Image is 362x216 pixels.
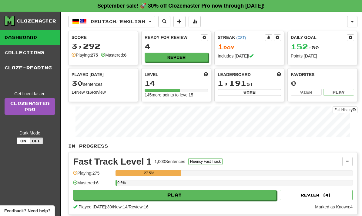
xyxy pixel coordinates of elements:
strong: September sale! 🚀 30% off Clozemaster Pro now through [DATE]! [97,3,265,9]
span: / [112,204,113,209]
span: 30 [72,79,83,87]
a: (CST) [236,36,246,40]
span: / 50 [291,45,319,50]
div: Day [218,43,281,51]
span: This week in points, UTC [277,71,281,78]
div: st [218,79,281,87]
button: Fluency Fast Track [188,158,223,165]
div: Playing: 275 [73,170,112,180]
span: Played [DATE] [72,71,104,78]
div: Mastered: [101,52,126,58]
strong: 6 [124,53,126,57]
span: Played [DATE]: 30 [79,204,112,209]
div: Playing: [72,52,98,58]
div: 4 [145,43,208,51]
span: Open feedback widget [4,208,50,214]
span: Score more points to level up [204,71,208,78]
button: On [17,138,30,144]
div: Ready for Review [145,34,201,40]
div: Dark Mode [5,130,55,136]
span: 152 [291,42,308,51]
strong: 14 [72,90,76,95]
span: 1,191 [218,79,246,87]
span: / [128,204,129,209]
span: Review: 16 [129,204,148,209]
div: Mastered: 6 [73,180,112,190]
span: Leaderboard [218,71,251,78]
div: Includes [DATE]! [218,53,281,59]
button: More stats [189,16,201,27]
p: In Progress [68,143,357,149]
div: 27.5% [117,170,181,176]
a: ClozemasterPro [5,98,55,115]
div: Clozemaster [17,18,56,24]
strong: 275 [91,53,98,57]
span: Deutsch / English [91,19,145,24]
button: Full History [333,106,357,113]
strong: 16 [87,90,92,95]
div: Score [72,34,135,40]
button: Deutsch/English [68,16,155,27]
button: View [291,89,322,96]
span: Level [145,71,158,78]
button: Off [30,138,43,144]
button: Play [323,89,354,96]
button: Add sentence to collection [173,16,186,27]
button: Play [73,190,276,200]
button: Search sentences [158,16,170,27]
div: New / Review [72,89,135,95]
div: Fast Track Level 1 [73,157,152,166]
div: 14 [145,79,208,87]
div: 3,292 [72,42,135,50]
div: 145 more points to level 15 [145,92,208,98]
button: Review (4) [280,190,353,200]
div: sentences [72,79,135,87]
div: Points [DATE] [291,53,354,59]
button: Review [145,53,208,62]
div: Marked as Known: 4 [315,204,353,210]
span: New: 14 [113,204,127,209]
button: View [218,89,281,96]
div: Daily Goal [291,34,347,41]
span: 1 [218,42,223,51]
div: 0 [291,79,354,87]
div: Streak [218,34,265,40]
div: Favorites [291,71,354,78]
div: Get fluent faster. [5,91,55,97]
div: 1,000 Sentences [155,159,185,165]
